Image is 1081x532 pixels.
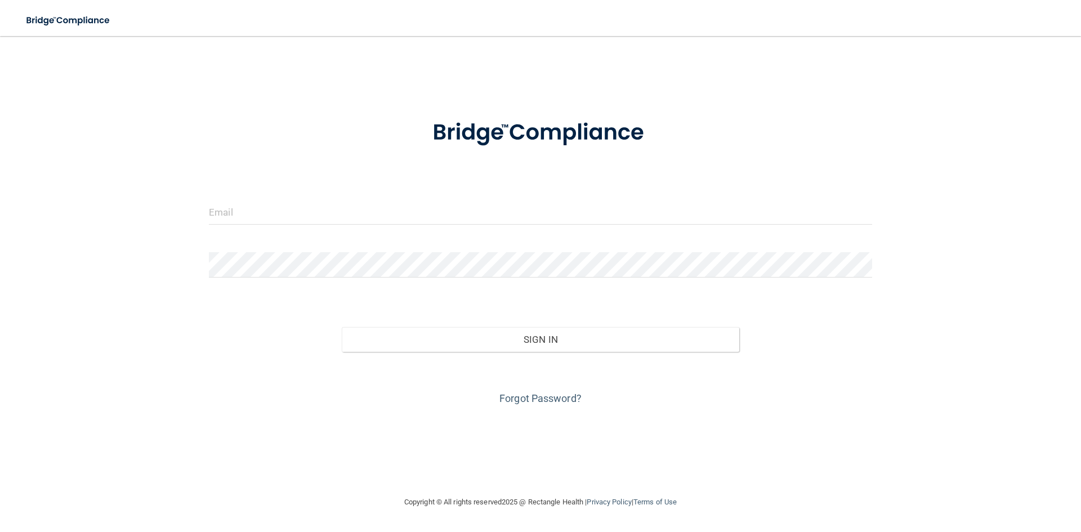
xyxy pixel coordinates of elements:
[633,498,677,506] a: Terms of Use
[209,199,872,225] input: Email
[335,484,746,520] div: Copyright © All rights reserved 2025 @ Rectangle Health | |
[499,392,582,404] a: Forgot Password?
[409,104,672,162] img: bridge_compliance_login_screen.278c3ca4.svg
[342,327,740,352] button: Sign In
[17,9,120,32] img: bridge_compliance_login_screen.278c3ca4.svg
[587,498,631,506] a: Privacy Policy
